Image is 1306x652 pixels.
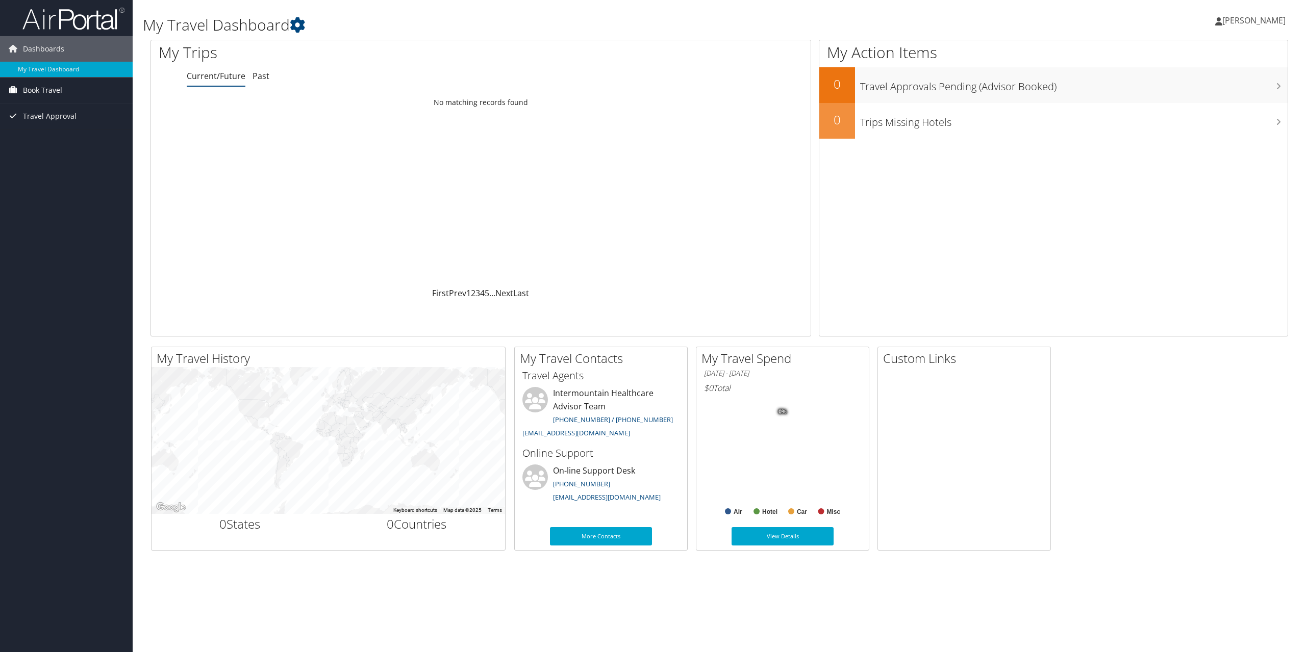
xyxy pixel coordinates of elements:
[154,501,188,514] a: Open this area in Google Maps (opens a new window)
[23,103,77,129] span: Travel Approval
[485,288,489,299] a: 5
[387,515,394,532] span: 0
[336,515,498,533] h2: Countries
[522,428,630,437] a: [EMAIL_ADDRESS][DOMAIN_NAME]
[553,479,610,488] a: [PHONE_NUMBER]
[475,288,480,299] a: 3
[819,103,1288,139] a: 0Trips Missing Hotels
[23,36,64,62] span: Dashboards
[553,492,661,502] a: [EMAIL_ADDRESS][DOMAIN_NAME]
[513,288,529,299] a: Last
[797,508,807,515] text: Car
[819,75,855,93] h2: 0
[159,515,321,533] h2: States
[517,387,685,441] li: Intermountain Healthcare Advisor Team
[443,507,482,513] span: Map data ©2025
[762,508,777,515] text: Hotel
[553,415,673,424] a: [PHONE_NUMBER] / [PHONE_NUMBER]
[522,446,680,460] h3: Online Support
[778,409,787,415] tspan: 0%
[860,74,1288,94] h3: Travel Approvals Pending (Advisor Booked)
[489,288,495,299] span: …
[432,288,449,299] a: First
[187,70,245,82] a: Current/Future
[219,515,227,532] span: 0
[151,93,811,112] td: No matching records found
[860,110,1288,129] h3: Trips Missing Hotels
[701,350,869,367] h2: My Travel Spend
[393,507,437,514] button: Keyboard shortcuts
[154,501,188,514] img: Google
[522,369,680,383] h3: Travel Agents
[520,350,687,367] h2: My Travel Contacts
[488,507,502,513] a: Terms (opens in new tab)
[480,288,485,299] a: 4
[819,42,1288,63] h1: My Action Items
[471,288,475,299] a: 2
[550,527,652,545] a: More Contacts
[466,288,471,299] a: 1
[704,369,861,378] h6: [DATE] - [DATE]
[1222,15,1286,26] span: [PERSON_NAME]
[883,350,1050,367] h2: Custom Links
[1215,5,1296,36] a: [PERSON_NAME]
[22,7,124,31] img: airportal-logo.png
[143,14,912,36] h1: My Travel Dashboard
[827,508,841,515] text: Misc
[819,67,1288,103] a: 0Travel Approvals Pending (Advisor Booked)
[449,288,466,299] a: Prev
[704,382,861,394] h6: Total
[23,77,62,103] span: Book Travel
[734,508,742,515] text: Air
[704,382,713,394] span: $0
[495,288,513,299] a: Next
[517,464,685,506] li: On-line Support Desk
[819,111,855,128] h2: 0
[157,350,505,367] h2: My Travel History
[253,70,269,82] a: Past
[732,527,834,545] a: View Details
[159,42,528,63] h1: My Trips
